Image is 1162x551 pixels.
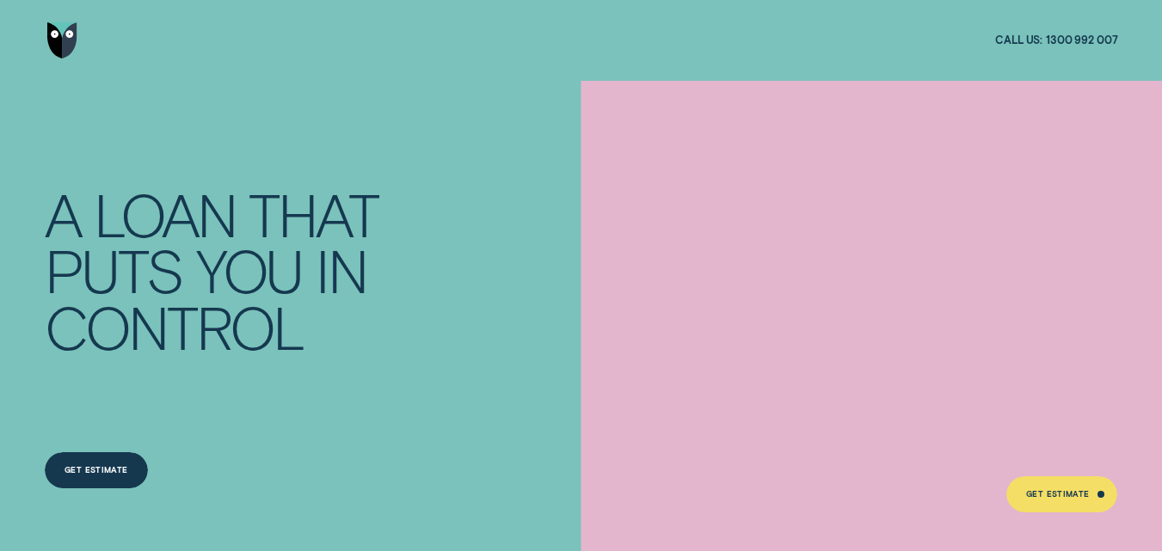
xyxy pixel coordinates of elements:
a: Get Estimate [45,452,148,488]
h4: A LOAN THAT PUTS YOU IN CONTROL [45,186,395,354]
span: Call us: [995,34,1042,47]
a: Call us:1300 992 007 [995,34,1117,47]
a: Get Estimate [1006,476,1118,512]
img: Wisr [47,22,77,58]
span: 1300 992 007 [1046,34,1118,47]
